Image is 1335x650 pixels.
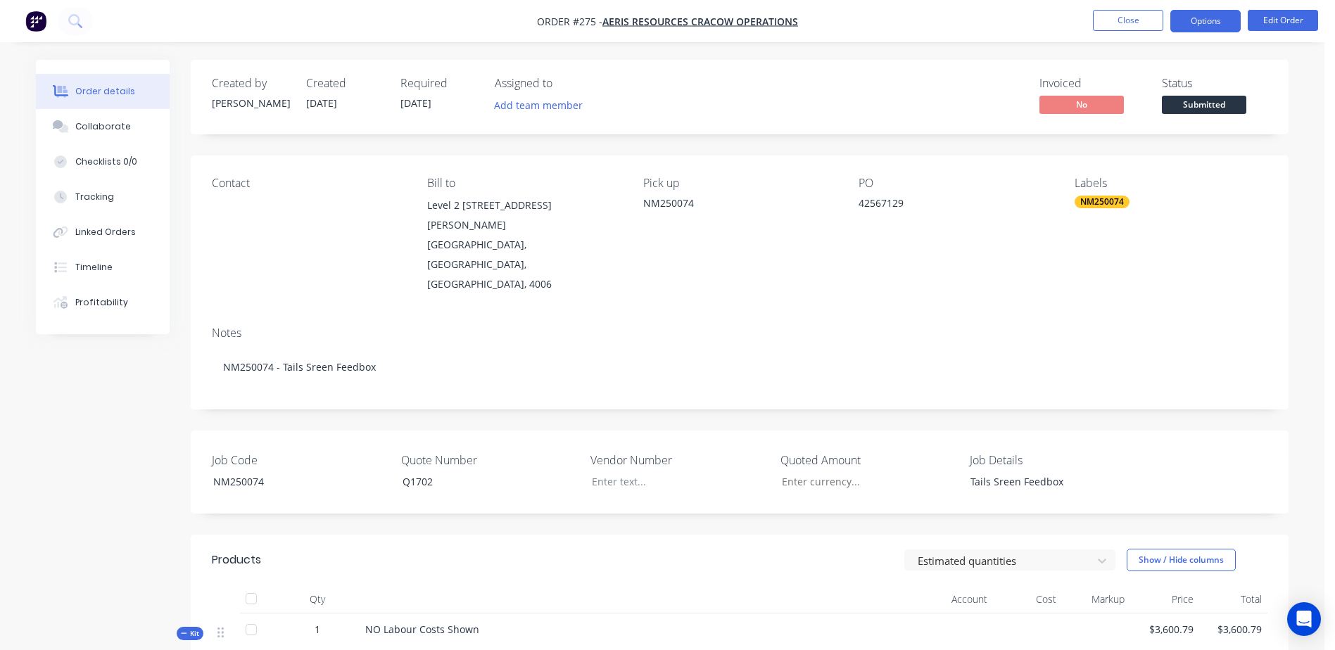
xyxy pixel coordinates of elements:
[1199,585,1268,613] div: Total
[75,296,128,309] div: Profitability
[75,261,113,274] div: Timeline
[602,15,798,28] a: Aeris Resources Cracow Operations
[770,471,956,492] input: Enter currency...
[212,96,289,110] div: [PERSON_NAME]
[427,235,620,294] div: [GEOGRAPHIC_DATA], [GEOGRAPHIC_DATA], [GEOGRAPHIC_DATA], 4006
[212,345,1267,388] div: NM250074 - Tails Sreen Feedbox
[427,196,620,294] div: Level 2 [STREET_ADDRESS][PERSON_NAME][GEOGRAPHIC_DATA], [GEOGRAPHIC_DATA], [GEOGRAPHIC_DATA], 4006
[959,471,1135,492] div: Tails Sreen Feedbox
[202,471,378,492] div: NM250074
[852,585,993,613] div: Account
[495,77,635,90] div: Assigned to
[1075,177,1267,190] div: Labels
[315,622,320,637] span: 1
[306,96,337,110] span: [DATE]
[1039,96,1124,113] span: No
[537,15,602,28] span: Order #275 -
[36,215,170,250] button: Linked Orders
[427,177,620,190] div: Bill to
[970,452,1146,469] label: Job Details
[401,452,577,469] label: Quote Number
[780,452,956,469] label: Quoted Amount
[1170,10,1241,32] button: Options
[1127,549,1236,571] button: Show / Hide columns
[36,144,170,179] button: Checklists 0/0
[993,585,1062,613] div: Cost
[1248,10,1318,31] button: Edit Order
[275,585,360,613] div: Qty
[36,250,170,285] button: Timeline
[1162,96,1246,117] button: Submitted
[36,179,170,215] button: Tracking
[590,452,766,469] label: Vendor Number
[212,452,388,469] label: Job Code
[643,177,836,190] div: Pick up
[1130,585,1199,613] div: Price
[212,77,289,90] div: Created by
[1162,96,1246,113] span: Submitted
[75,120,131,133] div: Collaborate
[1287,602,1321,636] div: Open Intercom Messenger
[400,96,431,110] span: [DATE]
[177,627,203,640] button: Kit
[859,177,1051,190] div: PO
[1136,622,1194,637] span: $3,600.79
[1162,77,1267,90] div: Status
[75,155,137,168] div: Checklists 0/0
[495,96,590,115] button: Add team member
[643,196,836,210] div: NM250074
[400,77,478,90] div: Required
[1062,585,1131,613] div: Markup
[212,326,1267,340] div: Notes
[859,196,1035,215] div: 42567129
[212,177,405,190] div: Contact
[487,96,590,115] button: Add team member
[181,628,199,639] span: Kit
[306,77,384,90] div: Created
[427,196,620,235] div: Level 2 [STREET_ADDRESS][PERSON_NAME]
[1093,10,1163,31] button: Close
[1039,77,1145,90] div: Invoiced
[365,623,479,636] span: NO Labour Costs Shown
[36,285,170,320] button: Profitability
[212,552,261,568] div: Products
[75,191,114,203] div: Tracking
[36,74,170,109] button: Order details
[36,109,170,144] button: Collaborate
[75,85,135,98] div: Order details
[75,226,136,238] div: Linked Orders
[1075,196,1130,208] div: NM250074
[1205,622,1263,637] span: $3,600.79
[25,11,46,32] img: Factory
[391,471,567,492] div: Q1702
